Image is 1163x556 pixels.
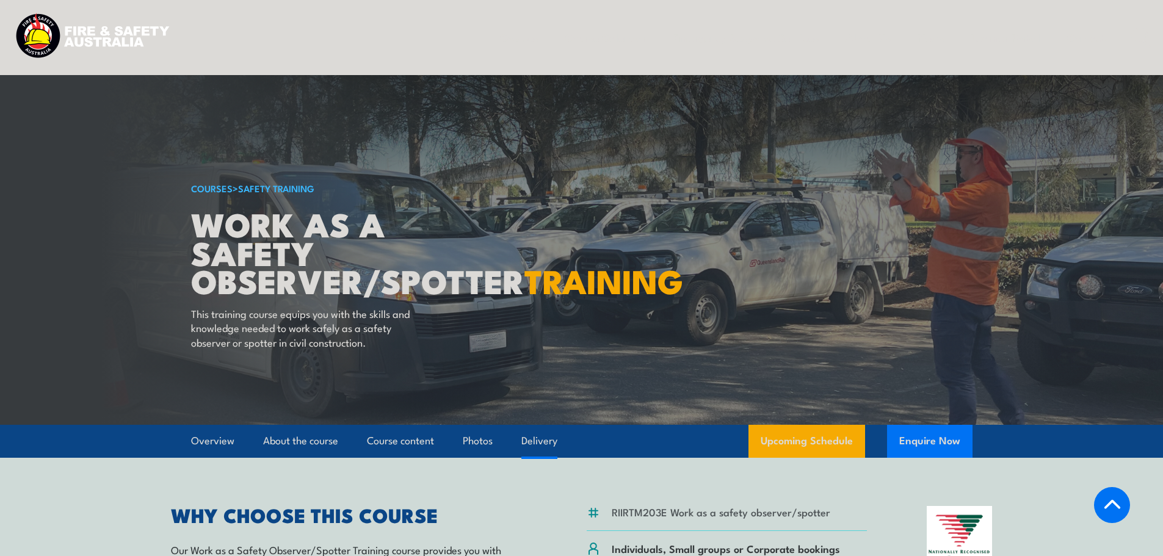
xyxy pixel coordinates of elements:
[846,21,891,54] a: About Us
[521,425,557,457] a: Delivery
[191,181,233,195] a: COURSES
[191,209,493,295] h1: Work as a Safety Observer/Spotter
[500,21,538,54] a: Courses
[612,505,830,519] li: RIIRTM203E Work as a safety observer/spotter
[918,21,944,54] a: News
[367,425,434,457] a: Course content
[612,541,840,555] p: Individuals, Small groups or Corporate bookings
[748,425,865,458] a: Upcoming Schedule
[191,306,414,349] p: This training course equips you with the skills and knowledge needed to work safely as a safety o...
[238,181,314,195] a: Safety Training
[191,425,234,457] a: Overview
[887,425,973,458] button: Enquire Now
[971,21,1040,54] a: Learner Portal
[1067,21,1106,54] a: Contact
[171,506,527,523] h2: WHY CHOOSE THIS COURSE
[263,425,338,457] a: About the course
[565,21,647,54] a: Course Calendar
[191,181,493,195] h6: >
[673,21,819,54] a: Emergency Response Services
[524,255,683,305] strong: TRAINING
[463,425,493,457] a: Photos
